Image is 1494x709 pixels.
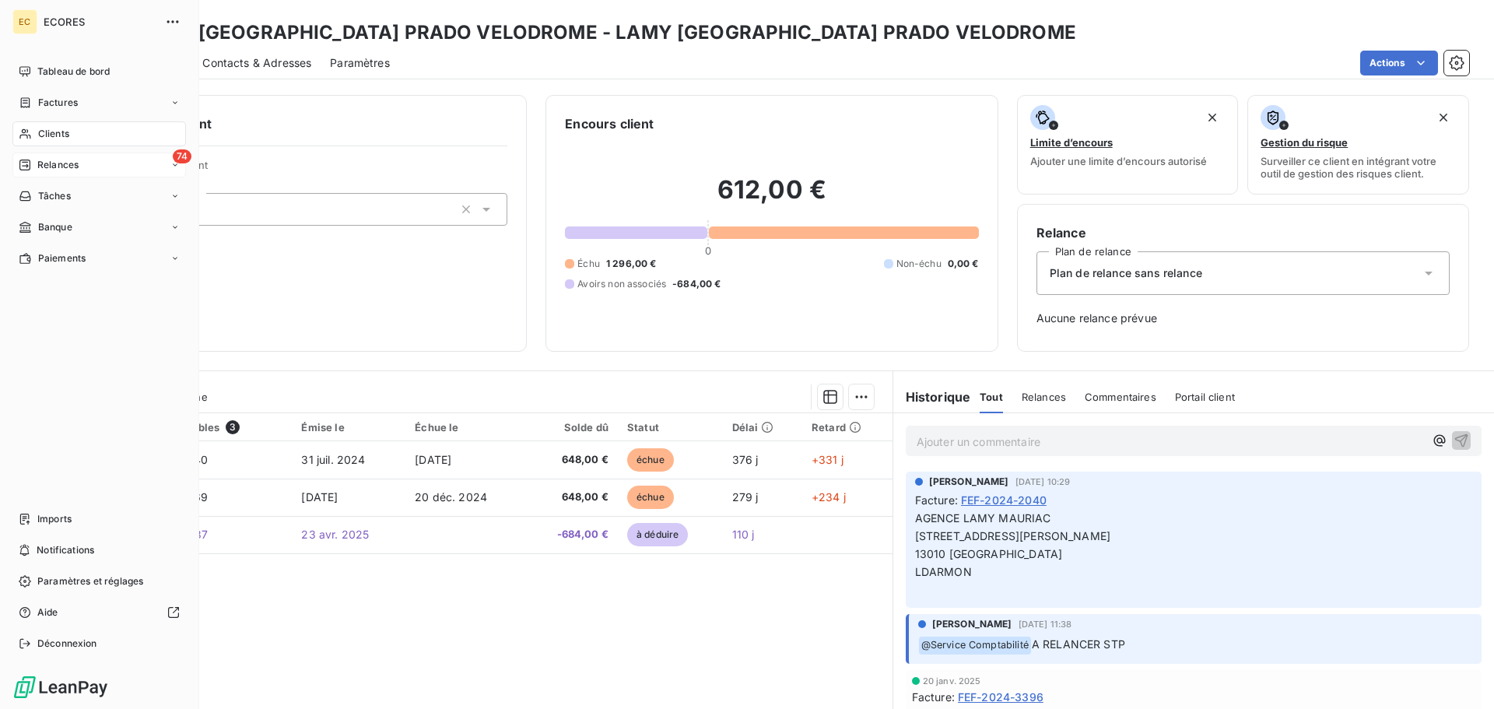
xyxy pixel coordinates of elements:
span: Échu [577,257,600,271]
span: Gestion du risque [1261,136,1348,149]
span: 23 avr. 2025 [301,528,369,541]
span: Surveiller ce client en intégrant votre outil de gestion des risques client. [1261,155,1456,180]
span: Banque [38,220,72,234]
span: Propriétés Client [125,159,507,181]
span: Facture : [912,689,955,705]
div: Solde dû [535,421,608,433]
span: Factures [38,96,78,110]
a: Tableau de bord [12,59,186,84]
span: 20 déc. 2024 [415,490,487,504]
span: 0,00 € [948,257,979,271]
button: Limite d’encoursAjouter une limite d’encours autorisé [1017,95,1239,195]
a: 74Relances [12,153,186,177]
div: Échue le [415,421,516,433]
span: Aide [37,605,58,619]
span: échue [627,448,674,472]
div: Retard [812,421,883,433]
span: [DATE] [301,490,338,504]
span: 110 j [732,528,755,541]
span: 1 296,00 € [606,257,657,271]
span: Limite d’encours [1030,136,1113,149]
h6: Informations client [94,114,507,133]
span: Imports [37,512,72,526]
span: [PERSON_NAME] [932,617,1012,631]
span: Plan de relance sans relance [1050,265,1202,281]
span: +234 j [812,490,846,504]
span: 279 j [732,490,759,504]
a: Paiements [12,246,186,271]
h3: LAMY [GEOGRAPHIC_DATA] PRADO VELODROME - LAMY [GEOGRAPHIC_DATA] PRADO VELODROME [137,19,1076,47]
span: Portail client [1175,391,1235,403]
a: Banque [12,215,186,240]
h2: 612,00 € [565,174,978,221]
span: Paiements [38,251,86,265]
span: FEF-2024-3396 [958,689,1043,705]
button: Actions [1360,51,1438,75]
h6: Encours client [565,114,654,133]
span: à déduire [627,523,688,546]
span: 74 [173,149,191,163]
span: Relances [1022,391,1066,403]
span: 13010 [GEOGRAPHIC_DATA] [915,547,1062,560]
span: [DATE] 10:29 [1015,477,1071,486]
span: Commentaires [1085,391,1156,403]
span: Paramètres et réglages [37,574,143,588]
span: [STREET_ADDRESS][PERSON_NAME] [915,529,1110,542]
span: [PERSON_NAME] [929,475,1009,489]
span: Ajouter une limite d’encours autorisé [1030,155,1207,167]
a: Clients [12,121,186,146]
span: ECORES [44,16,156,28]
span: échue [627,486,674,509]
span: -684,00 € [672,277,721,291]
a: Aide [12,600,186,625]
a: Paramètres et réglages [12,569,186,594]
span: -684,00 € [535,527,608,542]
span: Contacts & Adresses [202,55,311,71]
span: 20 janv. 2025 [923,676,981,686]
div: EC [12,9,37,34]
span: 3 [226,420,240,434]
a: Imports [12,507,186,532]
h6: Historique [893,388,971,406]
span: 376 j [732,453,759,466]
div: Statut [627,421,714,433]
span: Tâches [38,189,71,203]
span: Déconnexion [37,637,97,651]
span: LDARMON [915,565,972,578]
span: Aucune relance prévue [1036,311,1450,326]
span: Avoirs non associés [577,277,666,291]
span: Paramètres [330,55,390,71]
iframe: Intercom live chat [1441,656,1478,693]
button: Gestion du risqueSurveiller ce client en intégrant votre outil de gestion des risques client. [1247,95,1469,195]
span: @ Service Comptabilité [919,637,1031,655]
span: Notifications [37,543,94,557]
span: 648,00 € [535,490,608,505]
span: Non-échu [896,257,942,271]
div: Délai [732,421,793,433]
span: Tout [980,391,1003,403]
a: Tâches [12,184,186,209]
span: 31 juil. 2024 [301,453,365,466]
span: [DATE] 11:38 [1019,619,1072,629]
span: Relances [37,158,79,172]
span: AGENCE LAMY MAURIAC [915,511,1051,525]
img: Logo LeanPay [12,675,109,700]
span: FEF-2024-2040 [961,492,1047,508]
div: Pièces comptables [123,420,283,434]
span: [DATE] [415,453,451,466]
h6: Relance [1036,223,1450,242]
span: Tableau de bord [37,65,110,79]
span: Facture : [915,492,958,508]
a: Factures [12,90,186,115]
span: 0 [705,244,711,257]
span: 648,00 € [535,452,608,468]
span: Clients [38,127,69,141]
span: A RELANCER STP [1032,637,1125,651]
div: Émise le [301,421,396,433]
span: +331 j [812,453,843,466]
